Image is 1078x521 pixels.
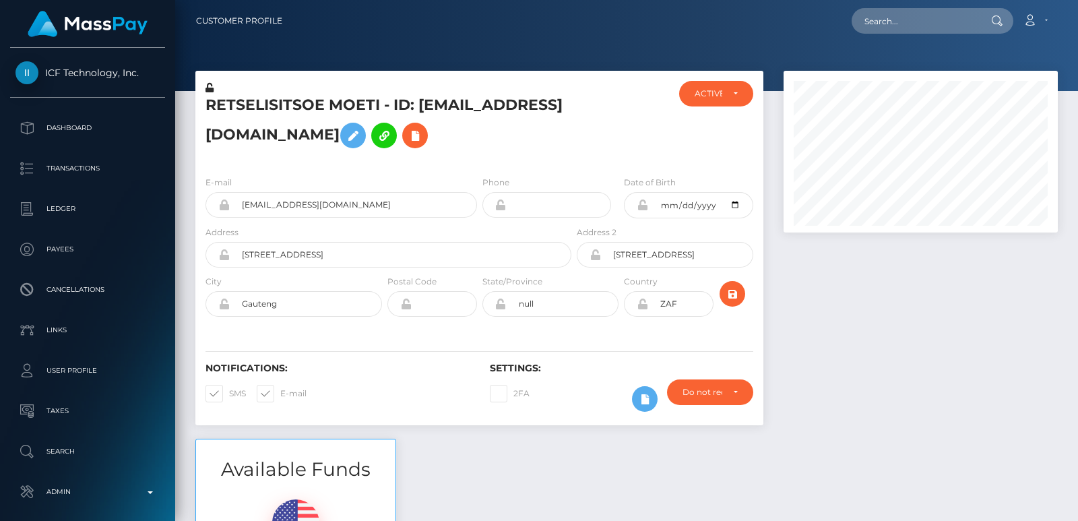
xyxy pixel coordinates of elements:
[10,152,165,185] a: Transactions
[15,441,160,462] p: Search
[679,81,754,106] button: ACTIVE
[257,385,307,402] label: E-mail
[205,385,246,402] label: SMS
[577,226,616,239] label: Address 2
[15,280,160,300] p: Cancellations
[852,8,978,34] input: Search...
[205,276,222,288] label: City
[196,456,395,483] h3: Available Funds
[10,233,165,266] a: Payees
[15,361,160,381] p: User Profile
[10,313,165,347] a: Links
[205,95,564,155] h5: RETSELISITSOE MOETI - ID: [EMAIL_ADDRESS][DOMAIN_NAME]
[482,276,542,288] label: State/Province
[196,7,282,35] a: Customer Profile
[10,67,165,79] span: ICF Technology, Inc.
[10,192,165,226] a: Ledger
[10,475,165,509] a: Admin
[28,11,148,37] img: MassPay Logo
[490,385,530,402] label: 2FA
[15,482,160,502] p: Admin
[15,320,160,340] p: Links
[10,394,165,428] a: Taxes
[624,177,676,189] label: Date of Birth
[683,387,722,398] div: Do not require
[15,239,160,259] p: Payees
[10,111,165,145] a: Dashboard
[695,88,723,99] div: ACTIVE
[490,363,754,374] h6: Settings:
[15,401,160,421] p: Taxes
[205,363,470,374] h6: Notifications:
[482,177,509,189] label: Phone
[387,276,437,288] label: Postal Code
[205,226,239,239] label: Address
[15,61,38,84] img: ICF Technology, Inc.
[10,273,165,307] a: Cancellations
[15,158,160,179] p: Transactions
[667,379,753,405] button: Do not require
[10,435,165,468] a: Search
[15,118,160,138] p: Dashboard
[15,199,160,219] p: Ledger
[205,177,232,189] label: E-mail
[10,354,165,388] a: User Profile
[624,276,658,288] label: Country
